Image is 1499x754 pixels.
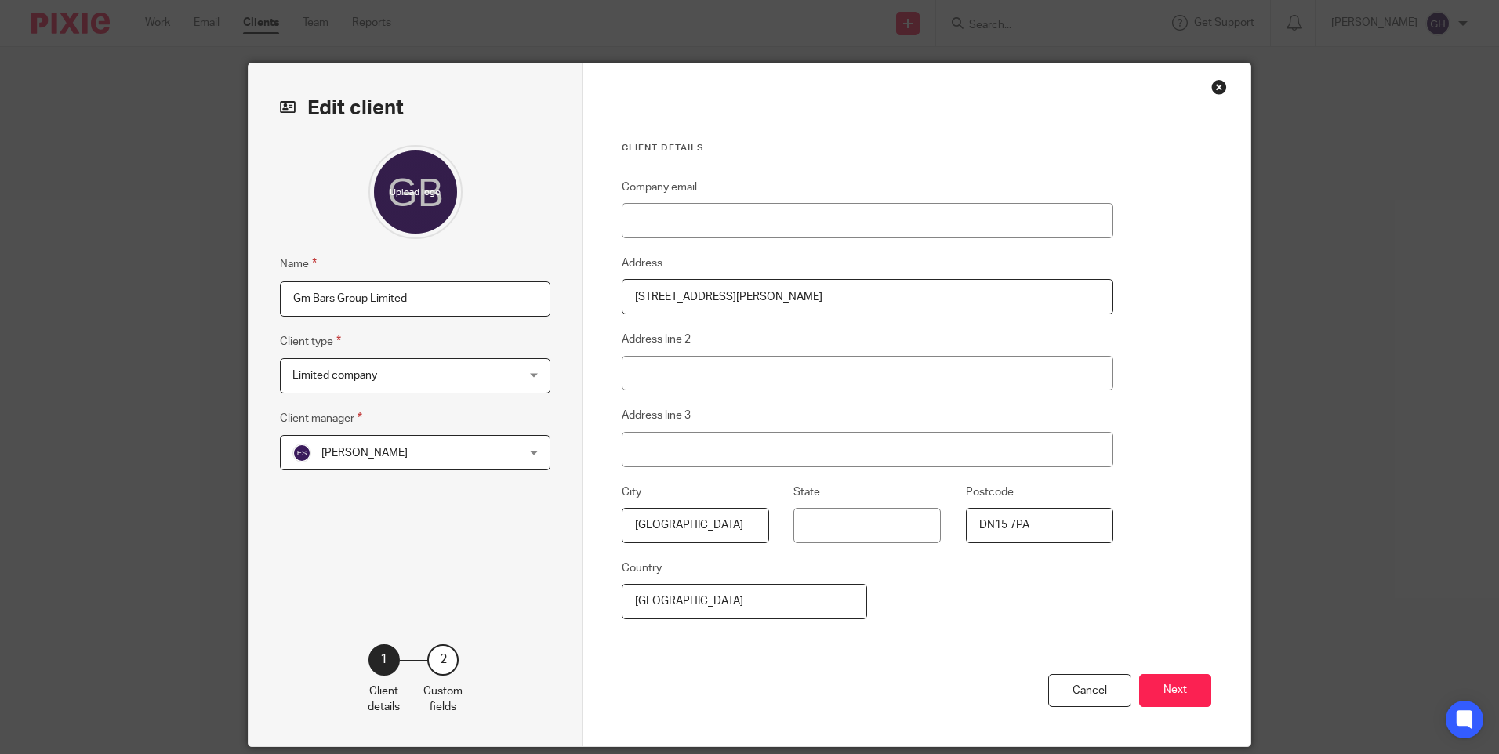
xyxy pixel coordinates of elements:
h3: Client details [622,142,1113,154]
div: 2 [427,644,459,676]
label: State [793,484,820,500]
img: svg%3E [292,444,311,462]
div: 1 [368,644,400,676]
span: Limited company [292,370,377,381]
label: Address line 3 [622,408,691,423]
label: Client manager [280,409,362,427]
label: Postcode [966,484,1014,500]
label: City [622,484,641,500]
div: Close this dialog window [1211,79,1227,95]
button: Next [1139,674,1211,708]
label: Country [622,560,662,576]
p: Client details [368,683,400,716]
span: [PERSON_NAME] [321,448,408,459]
label: Address line 2 [622,332,691,347]
label: Company email [622,179,697,195]
h2: Edit client [280,95,550,121]
label: Name [280,255,317,273]
div: Cancel [1048,674,1131,708]
p: Custom fields [423,683,463,716]
label: Address [622,256,662,271]
label: Client type [280,332,341,350]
